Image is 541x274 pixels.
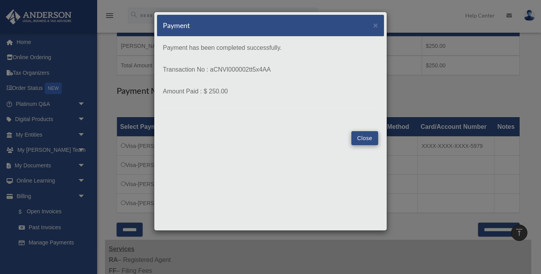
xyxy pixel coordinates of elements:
p: Payment has been completed successfully. [163,42,378,53]
span: × [373,21,378,30]
button: Close [373,21,378,29]
p: Transaction No : aCNVI000002tt5x4AA [163,64,378,75]
button: Close [351,131,378,145]
p: Amount Paid : $ 250.00 [163,86,378,97]
h5: Payment [163,21,190,30]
